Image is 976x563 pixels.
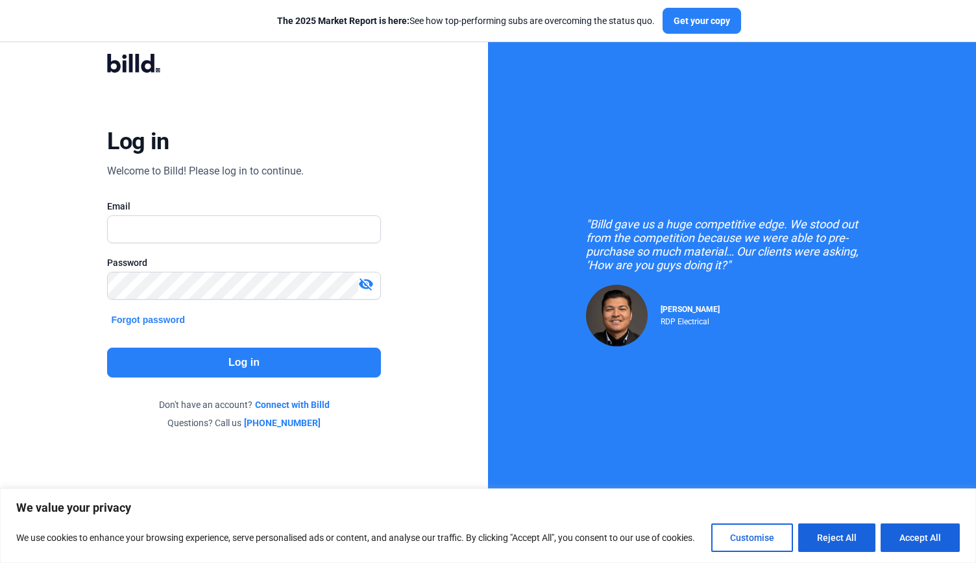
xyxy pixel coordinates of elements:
span: The 2025 Market Report is here: [277,16,409,26]
p: We value your privacy [16,500,960,516]
button: Reject All [798,523,875,552]
div: Welcome to Billd! Please log in to continue. [107,163,304,179]
button: Forgot password [107,313,189,327]
a: Connect with Billd [255,398,330,411]
div: See how top-performing subs are overcoming the status quo. [277,14,655,27]
img: Raul Pacheco [586,285,648,346]
div: Email [107,200,380,213]
div: Questions? Call us [107,416,380,429]
div: RDP Electrical [661,314,720,326]
button: Log in [107,348,380,377]
a: [PHONE_NUMBER] [244,416,321,429]
button: Customise [711,523,793,552]
div: Log in [107,127,169,156]
div: "Billd gave us a huge competitive edge. We stood out from the competition because we were able to... [586,217,878,272]
button: Accept All [881,523,960,552]
p: We use cookies to enhance your browsing experience, serve personalised ads or content, and analys... [16,530,695,545]
div: Password [107,256,380,269]
span: [PERSON_NAME] [661,305,720,314]
div: Don't have an account? [107,398,380,411]
button: Get your copy [663,8,741,34]
mat-icon: visibility_off [358,276,374,292]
